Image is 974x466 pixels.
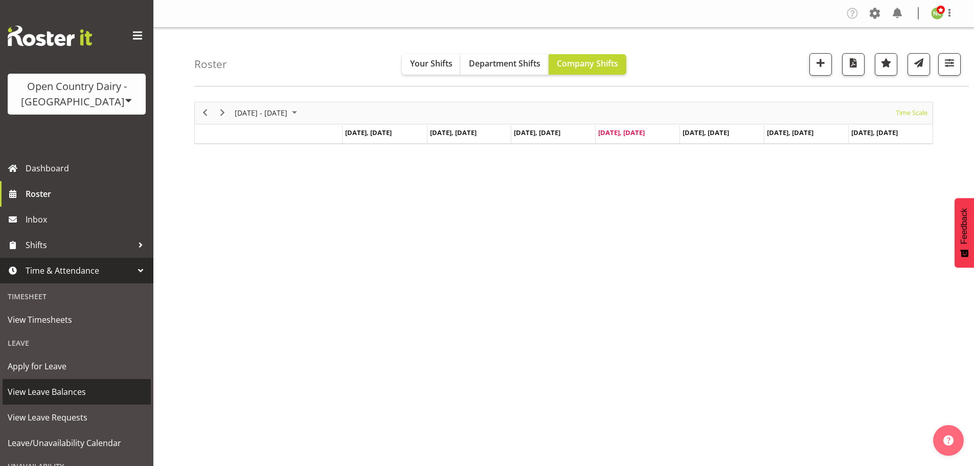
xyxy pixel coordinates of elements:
[683,128,729,137] span: [DATE], [DATE]
[3,353,151,379] a: Apply for Leave
[908,53,930,76] button: Send a list of all shifts for the selected filtered period to all rostered employees.
[8,359,146,374] span: Apply for Leave
[234,106,288,119] span: [DATE] - [DATE]
[194,102,933,144] div: Timeline Week of October 2, 2025
[214,102,231,124] div: next period
[875,53,897,76] button: Highlight an important date within the roster.
[931,7,943,19] img: nicole-lloyd7454.jpg
[3,332,151,353] div: Leave
[557,58,618,69] span: Company Shifts
[895,106,928,119] span: Time Scale
[842,53,865,76] button: Download a PDF of the roster according to the set date range.
[938,53,961,76] button: Filter Shifts
[198,106,212,119] button: Previous
[894,106,930,119] button: Time Scale
[809,53,832,76] button: Add a new shift
[8,26,92,46] img: Rosterit website logo
[549,54,626,75] button: Company Shifts
[598,128,645,137] span: [DATE], [DATE]
[943,435,954,446] img: help-xxl-2.png
[410,58,452,69] span: Your Shifts
[3,307,151,332] a: View Timesheets
[26,237,133,253] span: Shifts
[3,430,151,456] a: Leave/Unavailability Calendar
[231,102,303,124] div: Sep 29 - Oct 05, 2025
[461,54,549,75] button: Department Shifts
[514,128,560,137] span: [DATE], [DATE]
[8,435,146,451] span: Leave/Unavailability Calendar
[767,128,813,137] span: [DATE], [DATE]
[345,128,392,137] span: [DATE], [DATE]
[430,128,477,137] span: [DATE], [DATE]
[233,106,302,119] button: October 2025
[851,128,898,137] span: [DATE], [DATE]
[18,79,135,109] div: Open Country Dairy - [GEOGRAPHIC_DATA]
[3,286,151,307] div: Timesheet
[216,106,230,119] button: Next
[194,58,227,70] h4: Roster
[26,212,148,227] span: Inbox
[3,405,151,430] a: View Leave Requests
[955,198,974,268] button: Feedback - Show survey
[469,58,540,69] span: Department Shifts
[8,384,146,400] span: View Leave Balances
[8,410,146,425] span: View Leave Requests
[3,379,151,405] a: View Leave Balances
[960,208,969,244] span: Feedback
[402,54,461,75] button: Your Shifts
[26,161,148,176] span: Dashboard
[8,312,146,327] span: View Timesheets
[26,186,148,202] span: Roster
[196,102,214,124] div: previous period
[26,263,133,278] span: Time & Attendance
